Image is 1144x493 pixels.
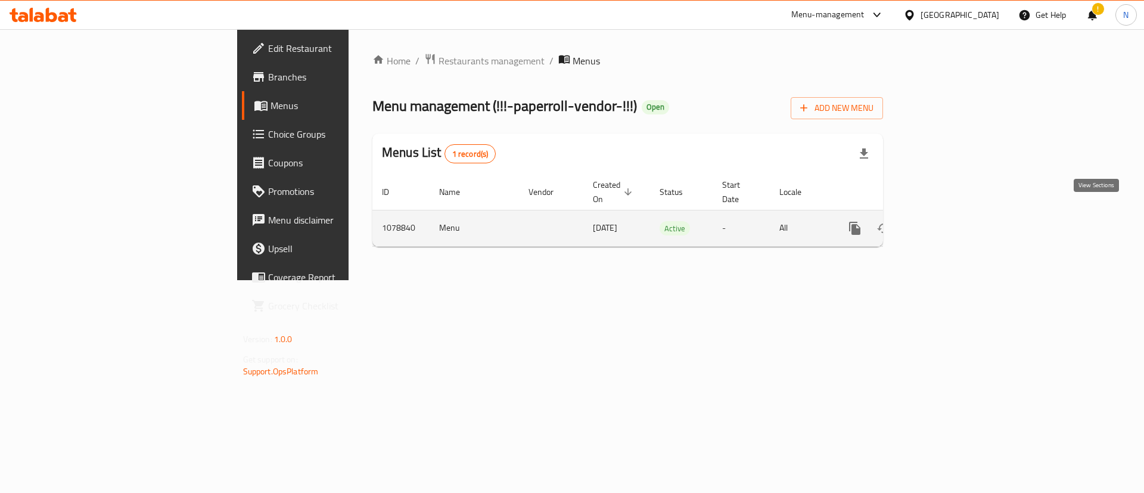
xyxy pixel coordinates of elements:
span: Locale [779,185,817,199]
td: Menu [430,210,519,246]
span: 1 record(s) [445,148,496,160]
span: Branches [268,70,419,84]
a: Restaurants management [424,53,545,69]
span: Vendor [529,185,569,199]
span: Status [660,185,698,199]
a: Choice Groups [242,120,428,148]
a: Upsell [242,234,428,263]
span: Get support on: [243,352,298,367]
span: Coverage Report [268,270,419,284]
span: Add New Menu [800,101,873,116]
div: Export file [850,139,878,168]
span: Choice Groups [268,127,419,141]
li: / [549,54,554,68]
a: Coupons [242,148,428,177]
span: 1.0.0 [274,331,293,347]
span: N [1123,8,1129,21]
div: Menu-management [791,8,865,22]
span: Promotions [268,184,419,199]
span: Menu disclaimer [268,213,419,227]
th: Actions [831,174,965,210]
div: Open [642,100,669,114]
a: Menu disclaimer [242,206,428,234]
div: [GEOGRAPHIC_DATA] [921,8,999,21]
span: Version: [243,331,272,347]
button: more [841,214,869,243]
span: Name [439,185,475,199]
a: Branches [242,63,428,91]
span: Created On [593,178,636,206]
table: enhanced table [372,174,965,247]
td: All [770,210,831,246]
span: Edit Restaurant [268,41,419,55]
a: Edit Restaurant [242,34,428,63]
span: Menus [573,54,600,68]
span: ID [382,185,405,199]
span: Upsell [268,241,419,256]
span: Menus [271,98,419,113]
span: Open [642,102,669,112]
td: - [713,210,770,246]
nav: breadcrumb [372,53,883,69]
span: Restaurants management [439,54,545,68]
span: [DATE] [593,220,617,235]
span: Start Date [722,178,756,206]
a: Menus [242,91,428,120]
a: Support.OpsPlatform [243,364,319,379]
button: Add New Menu [791,97,883,119]
button: Change Status [869,214,898,243]
a: Promotions [242,177,428,206]
span: Active [660,222,690,235]
div: Total records count [444,144,496,163]
a: Grocery Checklist [242,292,428,320]
div: Active [660,221,690,235]
h2: Menus List [382,144,496,163]
span: Menu management ( !!!-paperroll-vendor-!!! ) [372,92,637,119]
span: Coupons [268,156,419,170]
span: Grocery Checklist [268,299,419,313]
a: Coverage Report [242,263,428,292]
